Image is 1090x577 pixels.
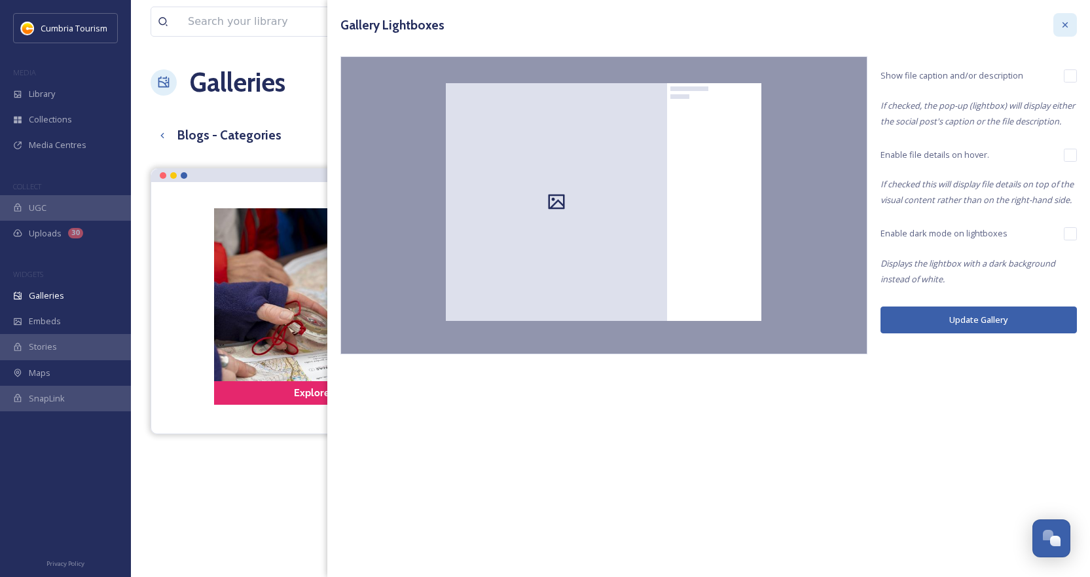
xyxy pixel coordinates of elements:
[340,16,445,35] h3: Gallery Lightboxes
[213,208,412,405] a: Explore
[177,126,282,145] h3: Blogs - Categories
[13,181,41,191] span: COLLECT
[46,559,84,568] span: Privacy Policy
[190,63,285,102] a: Galleries
[29,227,62,240] span: Uploads
[29,139,86,151] span: Media Centres
[68,228,83,238] div: 30
[881,307,1077,333] button: Update Gallery
[881,257,1055,285] em: Displays the lightbox with a dark background instead of white.
[41,22,107,34] span: Cumbria Tourism
[21,22,34,35] img: images.jpg
[46,555,84,570] a: Privacy Policy
[29,113,72,126] span: Collections
[29,392,65,405] span: SnapLink
[29,289,64,302] span: Galleries
[29,341,57,353] span: Stories
[13,67,36,77] span: MEDIA
[29,367,50,379] span: Maps
[13,269,43,279] span: WIDGETS
[294,388,330,398] div: Explore
[1032,519,1070,557] button: Open Chat
[29,88,55,100] span: Library
[881,100,1075,127] em: If checked, the pop-up (lightbox) will display either the social post's caption or the file descr...
[29,202,46,214] span: UGC
[881,227,1008,240] span: Enable dark mode on lightboxes
[881,69,1023,82] span: Show file caption and/or description
[181,7,515,36] input: Search your library
[881,149,989,161] span: Enable file details on hover.
[881,178,1074,206] em: If checked this will display file details on top of the visual content rather than on the right-h...
[29,315,61,327] span: Embeds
